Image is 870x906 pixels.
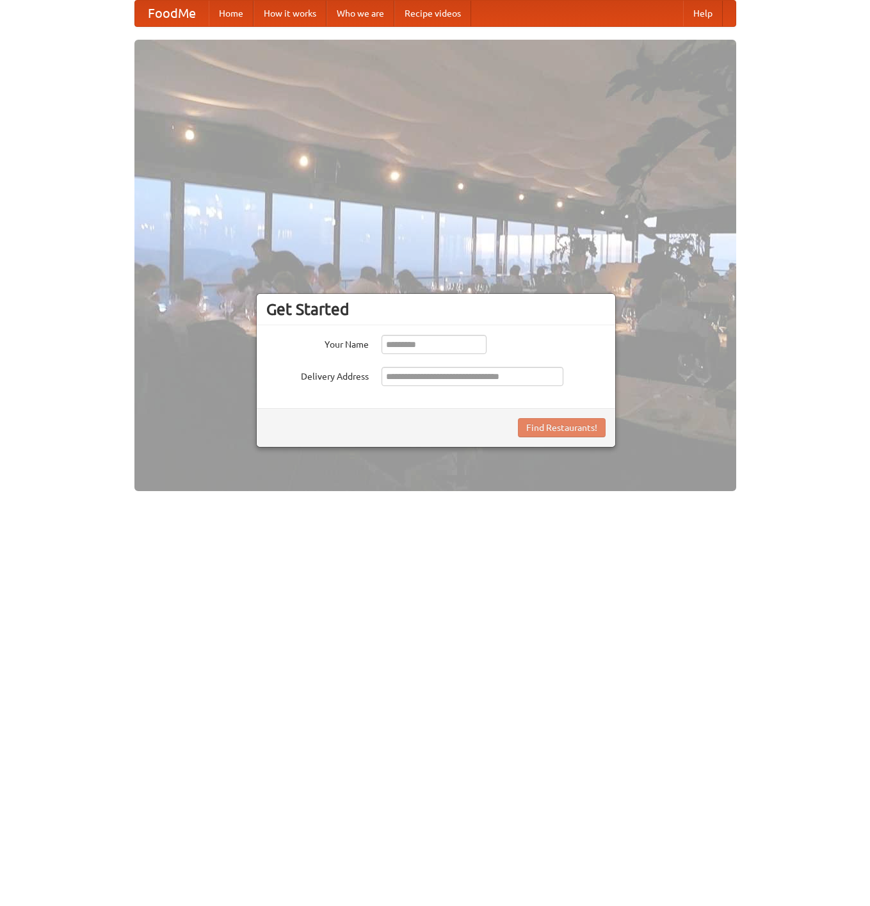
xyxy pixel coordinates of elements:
[254,1,326,26] a: How it works
[683,1,723,26] a: Help
[266,300,606,319] h3: Get Started
[135,1,209,26] a: FoodMe
[209,1,254,26] a: Home
[326,1,394,26] a: Who we are
[266,367,369,383] label: Delivery Address
[266,335,369,351] label: Your Name
[394,1,471,26] a: Recipe videos
[518,418,606,437] button: Find Restaurants!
